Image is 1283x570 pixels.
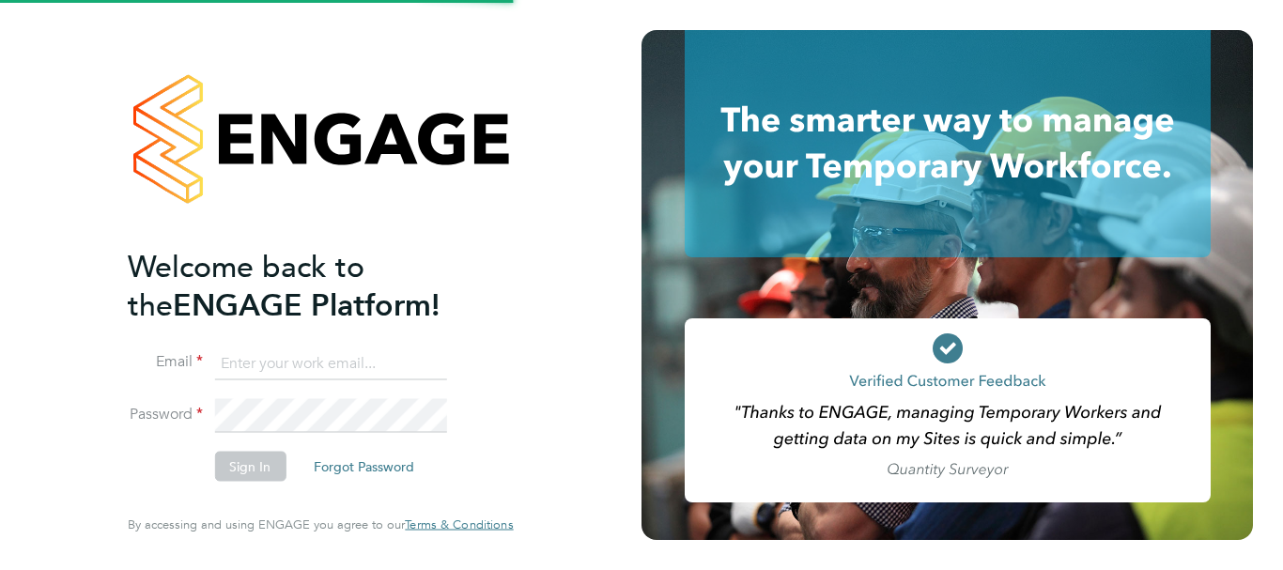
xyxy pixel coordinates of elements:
a: Terms & Conditions [405,517,513,532]
label: Email [128,352,203,372]
button: Sign In [214,452,286,482]
label: Password [128,405,203,424]
h2: ENGAGE Platform! [128,247,494,324]
input: Enter your work email... [214,347,446,380]
span: Terms & Conditions [405,516,513,532]
span: By accessing and using ENGAGE you agree to our [128,516,513,532]
span: Welcome back to the [128,248,364,323]
button: Forgot Password [299,452,429,482]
